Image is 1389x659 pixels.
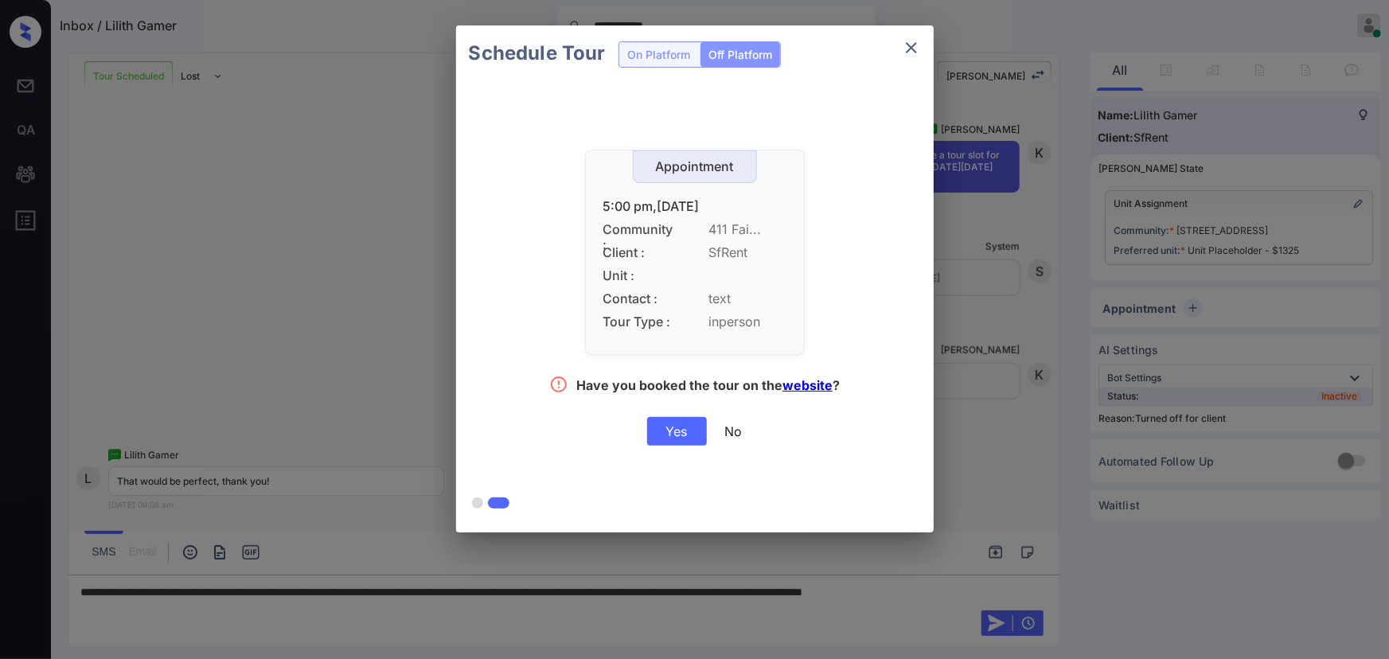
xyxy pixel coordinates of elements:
[782,377,833,393] a: website
[456,25,618,81] h2: Schedule Tour
[603,291,675,306] span: Contact :
[603,268,675,283] span: Unit :
[634,159,756,174] div: Appointment
[895,32,927,64] button: close
[603,222,675,237] span: Community :
[647,417,707,446] div: Yes
[709,291,786,306] span: text
[576,377,840,397] div: Have you booked the tour on the ?
[709,314,786,329] span: inperson
[603,314,675,329] span: Tour Type :
[725,423,743,439] div: No
[603,199,786,214] div: 5:00 pm,[DATE]
[603,245,675,260] span: Client :
[709,245,786,260] span: SfRent
[709,222,786,237] span: 411 Fai...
